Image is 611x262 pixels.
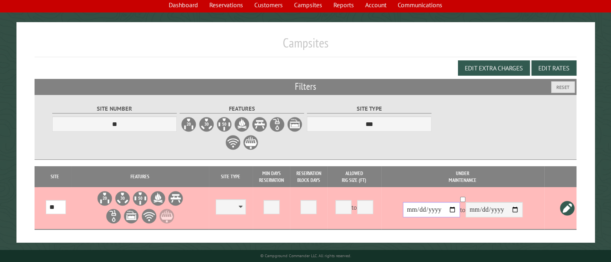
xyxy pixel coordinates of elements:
label: Site Type [307,104,432,113]
li: 50A Electrical Hookup [132,190,148,206]
label: Features [180,104,304,113]
div: to [329,200,380,216]
label: WiFi Service [225,134,241,151]
li: 20A Electrical Hookup [97,190,113,206]
label: Picnic Table [251,116,268,132]
th: Allowed Rig Size (ft) [327,166,381,187]
label: Site Number [52,104,177,113]
li: Sewer Hookup [123,208,139,224]
button: Edit Extra Charges [458,60,530,76]
h2: Filters [35,79,576,94]
th: Features [72,166,209,187]
label: 30A Electrical Hookup [198,116,215,132]
button: Reset [551,81,575,93]
th: Reservation Block Days [290,166,327,187]
li: WiFi Service [141,208,157,224]
label: Firepit [234,116,250,132]
th: Site Type [209,166,253,187]
li: Picnic Table [168,190,184,206]
h1: Campsites [35,35,576,57]
a: Edit this campsite [559,200,575,216]
li: Firepit [150,190,166,206]
li: Water Hookup [106,208,122,224]
label: 20A Electrical Hookup [181,116,197,132]
label: Sewer Hookup [287,116,303,132]
th: Site [39,166,72,187]
label: 50A Electrical Hookup [216,116,232,132]
button: Edit Rates [531,60,576,76]
label: Water Hookup [269,116,285,132]
th: Under Maintenance [381,166,544,187]
label: Grill [243,134,259,151]
small: © Campground Commander LLC. All rights reserved. [260,253,351,258]
li: Grill [159,208,175,224]
div: to [382,202,543,219]
th: Min Days Reservation [253,166,290,187]
li: 30A Electrical Hookup [114,190,131,206]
